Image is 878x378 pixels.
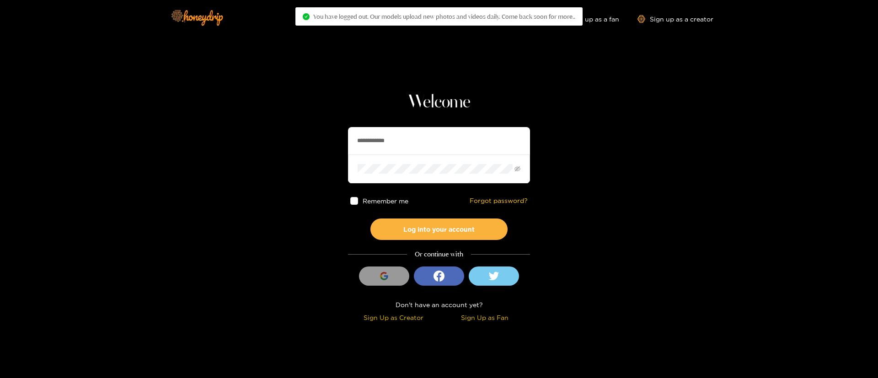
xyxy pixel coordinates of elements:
div: Sign Up as Creator [350,312,437,323]
h1: Welcome [348,91,530,113]
span: You have logged out. Our models upload new photos and videos daily. Come back soon for more.. [313,13,575,20]
a: Forgot password? [470,197,528,205]
button: Log into your account [370,218,508,240]
span: eye-invisible [514,166,520,172]
span: Remember me [363,197,408,204]
a: Sign up as a fan [557,15,619,23]
a: Sign up as a creator [637,15,713,23]
span: check-circle [303,13,310,20]
div: Don't have an account yet? [348,299,530,310]
div: Or continue with [348,249,530,260]
div: Sign Up as Fan [441,312,528,323]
